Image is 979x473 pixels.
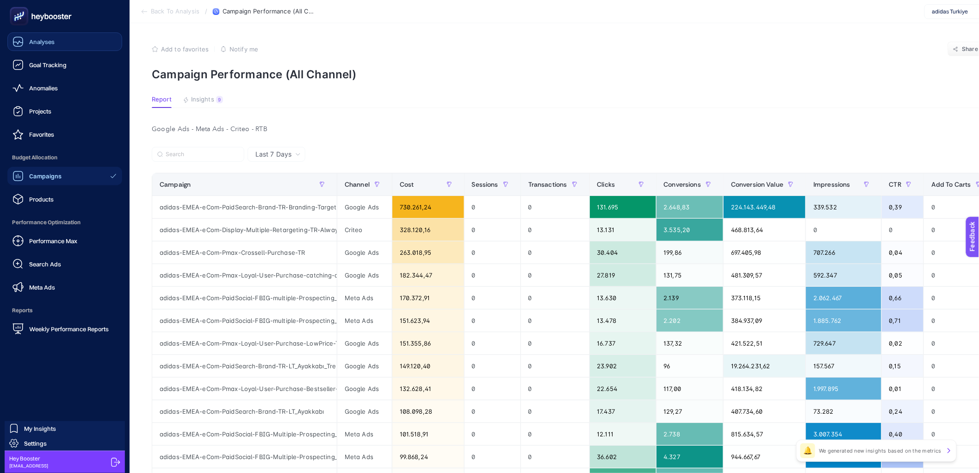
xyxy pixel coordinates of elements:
[657,332,724,354] div: 137,32
[29,260,61,268] span: Search Ads
[337,309,392,332] div: Meta Ads
[882,423,923,445] div: 0,40
[882,355,923,377] div: 0,15
[521,446,589,468] div: 0
[392,219,464,241] div: 328.120,16
[205,7,207,15] span: /
[7,232,122,250] a: Performance Max
[521,264,589,286] div: 0
[152,241,337,264] div: adidas-EMEA-eCom-Pmax-Crossell-Purchase-TR
[882,332,923,354] div: 0,02
[521,287,589,309] div: 0
[521,400,589,423] div: 0
[29,172,62,180] span: Campaigns
[806,196,881,218] div: 339.532
[590,446,656,468] div: 36.602
[521,309,589,332] div: 0
[590,355,656,377] div: 23.902
[7,278,122,296] a: Meta Ads
[5,421,125,436] a: My Insights
[724,446,806,468] div: 944.667,67
[724,309,806,332] div: 384.937,09
[657,400,724,423] div: 129,27
[882,219,923,241] div: 0
[29,325,109,333] span: Weekly Performance Reports
[465,332,520,354] div: 0
[6,3,35,10] span: Feedback
[590,264,656,286] div: 27.819
[465,355,520,377] div: 0
[889,181,901,188] span: CTR
[657,378,724,400] div: 117,00
[7,148,122,167] span: Budget Allocation
[731,181,783,188] span: Conversion Value
[392,355,464,377] div: 149.120,40
[806,355,881,377] div: 157.567
[806,423,881,445] div: 3.007.354
[400,181,414,188] span: Cost
[29,237,77,245] span: Performance Max
[590,219,656,241] div: 13.131
[29,107,51,115] span: Projects
[392,378,464,400] div: 132.628,41
[223,8,315,15] span: Campaign Performance (All Channel)
[7,32,122,51] a: Analyses
[160,181,191,188] span: Campaign
[152,219,337,241] div: adidas-EMEA-eCom-Display-Multiple-Retargeting-TR-AlwaysOnAppRetargeting
[152,355,337,377] div: adidas-EMEA-eCom-PaidSearch-Brand-TR-LT_Ayakkabı_TrendUrunler
[806,219,881,241] div: 0
[724,355,806,377] div: 19.264.231,62
[7,213,122,232] span: Performance Optimization
[590,400,656,423] div: 17.437
[819,447,942,454] p: We generated new insights based on the metrics
[590,287,656,309] div: 13.630
[152,423,337,445] div: adidas-EMEA-eCom-PaidSocial-FBIG-Multiple-Prospecting_NA-TR-BackToSchoolFW25-2508
[806,241,881,264] div: 707.266
[465,309,520,332] div: 0
[337,196,392,218] div: Google Ads
[229,45,258,53] span: Notify me
[724,264,806,286] div: 481.309,57
[7,255,122,273] a: Search Ads
[590,196,656,218] div: 131.695
[806,309,881,332] div: 1.885.762
[152,446,337,468] div: adidas-EMEA-eCom-PaidSocial-FBIG-Multiple-Prospecting_NA-TR-BackToSchoolFW25-DPA-2508
[813,181,850,188] span: Impressions
[29,196,54,203] span: Products
[337,332,392,354] div: Google Ads
[7,125,122,144] a: Favorites
[521,241,589,264] div: 0
[597,181,615,188] span: Clicks
[590,378,656,400] div: 22.654
[337,400,392,423] div: Google Ads
[465,400,520,423] div: 0
[337,241,392,264] div: Google Ads
[392,287,464,309] div: 170.372,91
[24,425,56,432] span: My Insights
[465,423,520,445] div: 0
[882,196,923,218] div: 0,39
[166,151,239,158] input: Search
[337,446,392,468] div: Meta Ads
[657,287,724,309] div: 2.139
[724,219,806,241] div: 468.813,64
[152,332,337,354] div: adidas-EMEA-eCom-Pmax-Loyal-User-Purchase-LowPrice-TR-2404
[521,332,589,354] div: 0
[657,196,724,218] div: 2.648,83
[657,446,724,468] div: 4.327
[29,84,58,92] span: Anomalies
[7,320,122,338] a: Weekly Performance Reports
[472,181,498,188] span: Sessions
[657,241,724,264] div: 199,86
[931,181,971,188] span: Add To Carts
[152,264,337,286] div: adidas-EMEA-eCom-Pmax-Loyal-User-Purchase-catching-all-TR
[657,355,724,377] div: 96
[29,284,55,291] span: Meta Ads
[392,423,464,445] div: 101.518,91
[882,378,923,400] div: 0,01
[800,443,815,458] div: 🔔
[882,241,923,264] div: 0,04
[152,378,337,400] div: adidas-EMEA-eCom-Pmax-Loyal-User-Purchase-Bestseller-TR
[191,96,214,103] span: Insights
[724,400,806,423] div: 407.734,60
